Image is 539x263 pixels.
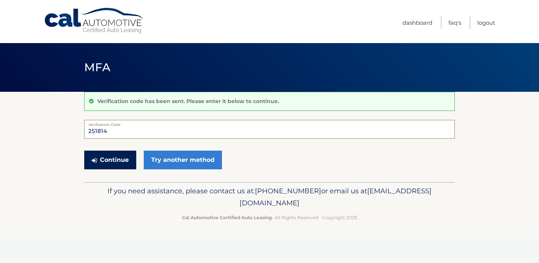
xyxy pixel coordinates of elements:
span: MFA [84,60,110,74]
p: - All Rights Reserved - Copyright 2025 [89,214,450,221]
strong: Cal Automotive Certified Auto Leasing [182,215,272,220]
span: [PHONE_NUMBER] [255,187,321,195]
label: Verification Code [84,120,455,126]
p: Verification code has been sent. Please enter it below to continue. [97,98,279,105]
a: Dashboard [402,16,432,29]
a: FAQ's [448,16,461,29]
a: Cal Automotive [44,7,145,34]
a: Try another method [144,151,222,169]
span: [EMAIL_ADDRESS][DOMAIN_NAME] [240,187,432,207]
p: If you need assistance, please contact us at: or email us at [89,185,450,209]
a: Logout [477,16,495,29]
input: Verification Code [84,120,455,139]
button: Continue [84,151,136,169]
